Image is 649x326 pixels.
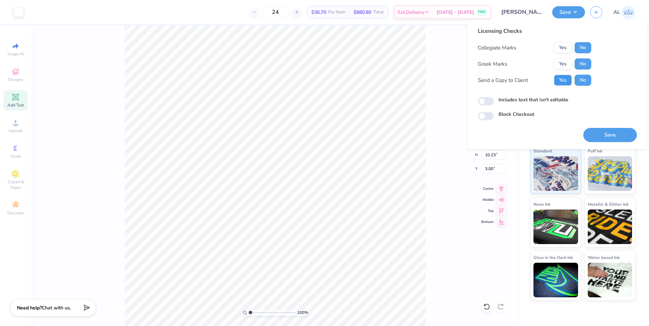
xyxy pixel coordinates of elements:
button: Save [583,128,637,142]
button: Yes [554,75,572,86]
span: Clipart & logos [3,179,28,190]
div: Greek Marks [478,60,507,68]
span: Metallic & Glitter Ink [588,201,629,208]
strong: Need help? [17,305,42,311]
span: Upload [9,128,22,133]
span: Puff Ink [588,147,602,155]
div: Send a Copy to Client [478,76,528,84]
span: Add Text [7,102,24,108]
img: Glow in the Dark Ink [533,263,578,297]
input: Untitled Design [496,5,547,19]
span: Center [481,186,494,191]
img: Puff Ink [588,156,632,191]
span: Bottom [481,220,494,224]
img: Metallic & Glitter Ink [588,209,632,244]
button: Yes [554,42,572,53]
button: No [575,58,591,69]
div: Licensing Checks [478,27,591,35]
span: FREE [478,10,485,15]
span: AL [613,8,620,16]
a: AL [613,6,635,19]
span: 100 % [297,309,308,316]
span: Chat with us. [42,305,71,311]
span: Image AI [8,51,24,57]
span: Greek [10,153,21,159]
span: Decorate [7,210,24,216]
img: Standard [533,156,578,191]
img: Neon Ink [533,209,578,244]
span: Est. Delivery [398,9,424,16]
span: $880.80 [354,9,371,16]
span: Middle [481,197,494,202]
span: Glow in the Dark Ink [533,254,573,261]
span: Per Item [328,9,345,16]
button: No [575,75,591,86]
label: Includes text that isn't editable [499,96,568,103]
img: Alyzza Lydia Mae Sobrino [622,6,635,19]
label: Block Checkout [499,111,534,118]
button: Save [552,6,585,18]
span: Neon Ink [533,201,550,208]
span: Designs [8,77,23,82]
div: Collegiate Marks [478,44,516,52]
span: $36.70 [311,9,326,16]
span: [DATE] - [DATE] [437,9,474,16]
button: No [575,42,591,53]
button: Yes [554,58,572,69]
span: Top [481,208,494,213]
input: – – [262,6,289,18]
img: Water based Ink [588,263,632,297]
span: Water based Ink [588,254,620,261]
span: Total [373,9,384,16]
span: Standard [533,147,552,155]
